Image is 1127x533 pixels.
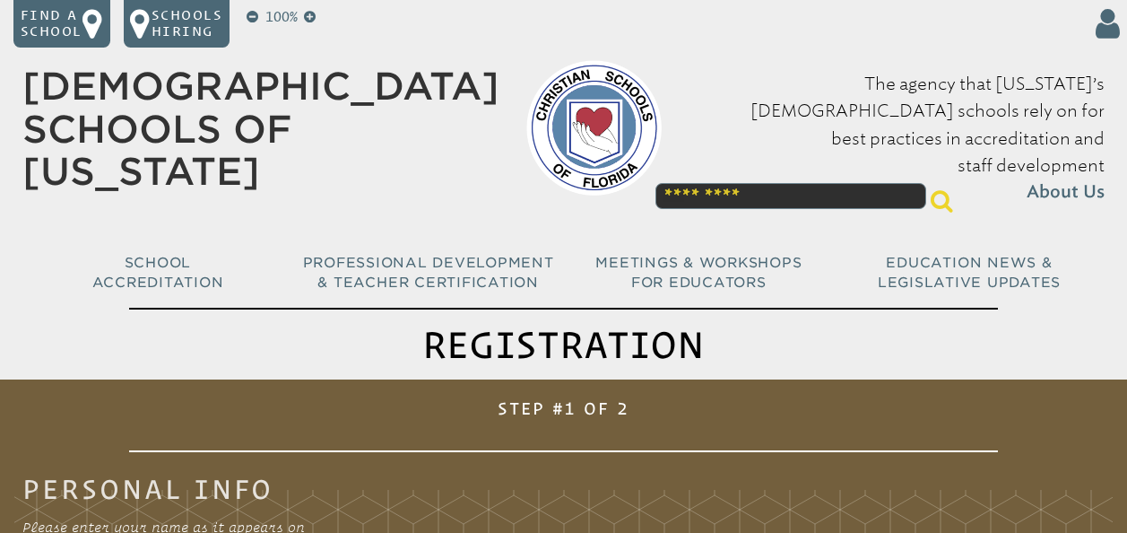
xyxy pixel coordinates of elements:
[22,64,499,194] a: [DEMOGRAPHIC_DATA] Schools of [US_STATE]
[152,7,223,41] p: Schools Hiring
[303,255,554,292] span: Professional Development & Teacher Certification
[1027,179,1105,206] span: About Us
[878,255,1061,292] span: Education News & Legislative Updates
[22,479,273,500] legend: Personal Info
[262,7,301,28] p: 100%
[526,60,662,196] img: csf-logo-web-colors.png
[92,255,224,292] span: School Accreditation
[21,7,82,41] p: Find a school
[129,308,998,380] h1: Registration
[595,255,802,292] span: Meetings & Workshops for Educators
[689,71,1105,206] p: The agency that [US_STATE]’s [DEMOGRAPHIC_DATA] schools rely on for best practices in accreditati...
[129,387,998,453] h1: Step #1 of 2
